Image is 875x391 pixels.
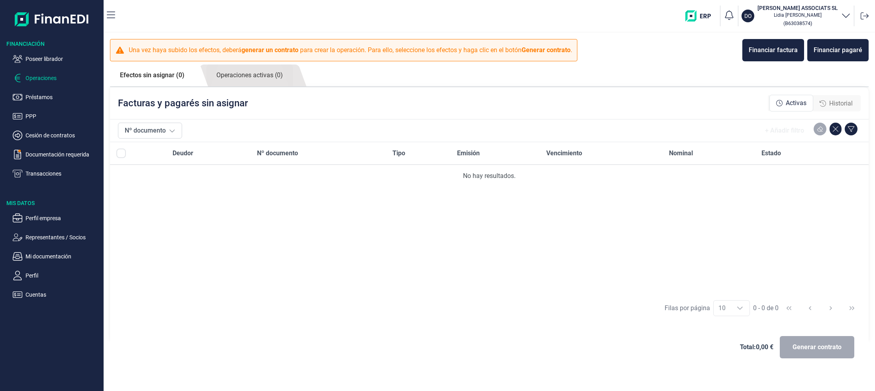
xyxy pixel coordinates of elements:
button: PPP [13,111,100,121]
p: Perfil empresa [26,213,100,223]
p: DO [744,12,752,20]
button: Representantes / Socios [13,233,100,242]
button: First Page [779,299,798,318]
div: Filas por página [665,303,710,313]
div: Historial [813,96,859,111]
span: Vencimiento [546,149,582,158]
span: 0 - 0 de 0 [753,305,779,311]
div: No hay resultados. [116,171,862,181]
p: Una vez haya subido los efectos, deberá para crear la operación. Para ello, seleccione los efecto... [129,45,572,55]
div: Financiar factura [749,45,798,55]
span: Historial [829,99,853,108]
button: Poseer librador [13,54,100,64]
button: Financiar factura [742,39,804,61]
button: Last Page [842,299,861,318]
div: Activas [769,95,813,111]
button: Next Page [821,299,840,318]
p: Cesión de contratos [26,131,100,140]
p: Representantes / Socios [26,233,100,242]
p: Documentación requerida [26,150,100,159]
p: Operaciones [26,73,100,83]
p: Mi documentación [26,252,100,261]
p: Facturas y pagarés sin asignar [118,97,248,109]
button: Transacciones [13,169,100,178]
button: Documentación requerida [13,150,100,159]
span: Emisión [457,149,480,158]
button: DO[PERSON_NAME] ASSOCIATS SLLidia [PERSON_NAME](B63038574) [742,4,851,28]
p: Poseer librador [26,54,100,64]
span: Tipo [392,149,405,158]
b: Generar contrato [522,46,571,54]
button: Financiar pagaré [807,39,869,61]
button: Perfil empresa [13,213,100,223]
span: Total: 0,00 € [740,342,773,352]
p: Cuentas [26,290,100,299]
p: PPP [26,111,100,121]
span: Nominal [669,149,693,158]
button: Nº documento [118,123,182,139]
p: Préstamos [26,92,100,102]
div: Choose [730,301,749,316]
button: Mi documentación [13,252,100,261]
button: Cuentas [13,290,100,299]
p: Transacciones [26,169,100,178]
span: Estado [761,149,781,158]
span: Deudor [173,149,193,158]
button: Perfil [13,271,100,280]
button: Operaciones [13,73,100,83]
span: Activas [786,98,806,108]
img: erp [685,10,717,22]
p: Perfil [26,271,100,280]
a: Operaciones activas (0) [206,65,293,86]
p: Lidia [PERSON_NAME] [757,12,838,18]
h3: [PERSON_NAME] ASSOCIATS SL [757,4,838,12]
small: Copiar cif [783,20,812,26]
a: Efectos sin asignar (0) [110,65,194,86]
div: Financiar pagaré [814,45,862,55]
button: Préstamos [13,92,100,102]
span: Nº documento [257,149,298,158]
div: All items unselected [116,149,126,158]
button: Cesión de contratos [13,131,100,140]
img: Logo de aplicación [15,6,89,32]
b: generar un contrato [241,46,298,54]
button: Previous Page [800,299,820,318]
